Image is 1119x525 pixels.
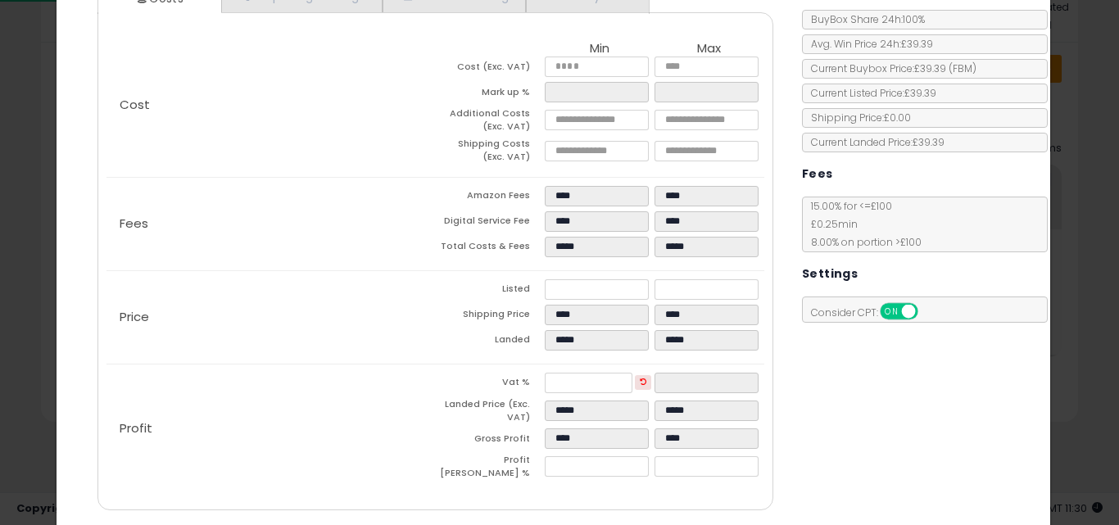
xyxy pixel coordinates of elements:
[435,398,545,428] td: Landed Price (Exc. VAT)
[106,217,436,230] p: Fees
[435,211,545,237] td: Digital Service Fee
[106,98,436,111] p: Cost
[435,330,545,355] td: Landed
[435,82,545,107] td: Mark up %
[435,428,545,454] td: Gross Profit
[803,135,945,149] span: Current Landed Price: £39.39
[803,235,922,249] span: 8.00 % on portion > £100
[802,164,833,184] h5: Fees
[435,305,545,330] td: Shipping Price
[435,57,545,82] td: Cost (Exc. VAT)
[881,305,902,319] span: ON
[803,61,976,75] span: Current Buybox Price:
[106,310,436,324] p: Price
[803,86,936,100] span: Current Listed Price: £39.39
[435,454,545,484] td: Profit [PERSON_NAME] %
[435,107,545,138] td: Additional Costs (Exc. VAT)
[803,217,858,231] span: £0.25 min
[803,37,933,51] span: Avg. Win Price 24h: £39.39
[545,42,655,57] th: Min
[915,305,941,319] span: OFF
[435,373,545,398] td: Vat %
[435,237,545,262] td: Total Costs & Fees
[949,61,976,75] span: ( FBM )
[803,111,911,124] span: Shipping Price: £0.00
[435,279,545,305] td: Listed
[655,42,764,57] th: Max
[435,138,545,168] td: Shipping Costs (Exc. VAT)
[803,12,925,26] span: BuyBox Share 24h: 100%
[435,186,545,211] td: Amazon Fees
[803,199,922,249] span: 15.00 % for <= £100
[802,264,858,284] h5: Settings
[803,305,940,319] span: Consider CPT:
[914,61,976,75] span: £39.39
[106,422,436,435] p: Profit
